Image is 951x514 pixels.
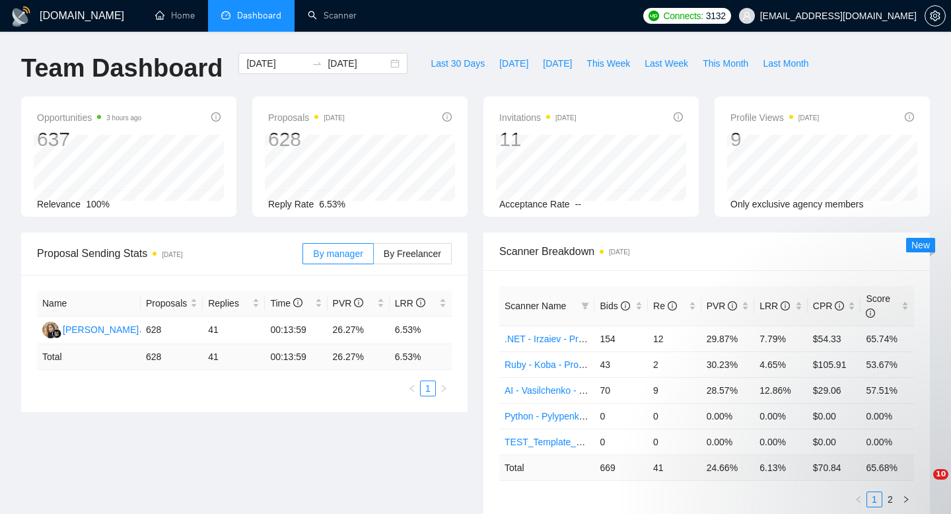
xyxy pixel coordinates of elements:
[505,411,621,422] a: Python - Pylypenko - Project
[505,334,598,344] a: .NET - Irzaiev - Project
[86,199,110,209] span: 100%
[668,301,677,311] span: info-circle
[586,56,630,71] span: This Week
[855,496,863,503] span: left
[536,53,579,74] button: [DATE]
[649,11,659,21] img: upwork-logo.png
[208,296,250,311] span: Replies
[781,301,790,311] span: info-circle
[162,251,182,258] time: [DATE]
[421,381,435,396] a: 1
[246,56,306,71] input: Start date
[268,199,314,209] span: Reply Rate
[695,53,756,74] button: This Month
[203,291,265,316] th: Replies
[293,298,302,307] span: info-circle
[37,127,141,152] div: 637
[600,301,629,311] span: Bids
[653,301,677,311] span: Re
[203,316,265,344] td: 41
[579,53,637,74] button: This Week
[835,301,844,311] span: info-circle
[354,298,363,307] span: info-circle
[221,11,230,20] span: dashboard
[730,199,864,209] span: Only exclusive agency members
[906,469,938,501] iframe: Intercom live chat
[648,351,701,377] td: 2
[395,298,425,309] span: LRR
[390,344,452,370] td: 6.53 %
[594,429,648,455] td: 0
[648,377,701,403] td: 9
[703,56,748,71] span: This Month
[211,112,221,122] span: info-circle
[328,56,388,71] input: End date
[431,56,485,71] span: Last 30 Days
[416,298,425,307] span: info-circle
[728,301,737,311] span: info-circle
[898,492,914,507] li: Next Page
[270,298,302,309] span: Time
[674,112,683,122] span: info-circle
[37,291,141,316] th: Name
[37,110,141,126] span: Opportunities
[505,437,626,447] a: TEST_Template_via Gigradar
[701,377,755,403] td: 28.57%
[313,248,363,259] span: By manager
[902,496,910,503] span: right
[37,344,141,370] td: Total
[933,469,948,480] span: 10
[237,10,281,21] span: Dashboard
[742,11,752,20] span: user
[106,114,141,122] time: 3 hours ago
[579,296,592,316] span: filter
[440,385,448,392] span: right
[648,429,701,455] td: 0
[312,58,322,69] span: to
[268,110,345,126] span: Proposals
[898,492,914,507] button: right
[756,53,816,74] button: Last Month
[141,316,203,344] td: 628
[442,112,452,122] span: info-circle
[492,53,536,74] button: [DATE]
[265,344,327,370] td: 00:13:59
[925,5,946,26] button: setting
[925,11,946,21] a: setting
[706,9,726,23] span: 3132
[730,127,819,152] div: 9
[701,326,755,351] td: 29.87%
[648,326,701,351] td: 12
[390,316,452,344] td: 6.53%
[408,385,416,392] span: left
[404,381,420,396] button: left
[436,381,452,396] li: Next Page
[499,243,914,260] span: Scanner Breakdown
[861,351,914,377] td: 53.67%
[645,56,688,71] span: Last Week
[52,329,61,338] img: gigradar-bm.png
[905,112,914,122] span: info-circle
[42,322,59,338] img: KY
[581,302,589,310] span: filter
[575,199,581,209] span: --
[328,344,390,370] td: 26.27 %
[663,9,703,23] span: Connects:
[754,326,808,351] td: 7.79%
[813,301,844,311] span: CPR
[505,385,608,396] a: AI - Vasilchenko - Project
[730,110,819,126] span: Profile Views
[866,309,875,318] span: info-circle
[707,301,738,311] span: PVR
[883,492,898,507] a: 2
[867,492,882,507] a: 1
[499,56,528,71] span: [DATE]
[637,53,695,74] button: Last Week
[420,381,436,396] li: 1
[543,56,572,71] span: [DATE]
[701,351,755,377] td: 30.23%
[141,291,203,316] th: Proposals
[851,492,866,507] li: Previous Page
[594,351,648,377] td: 43
[808,377,861,403] td: $29.06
